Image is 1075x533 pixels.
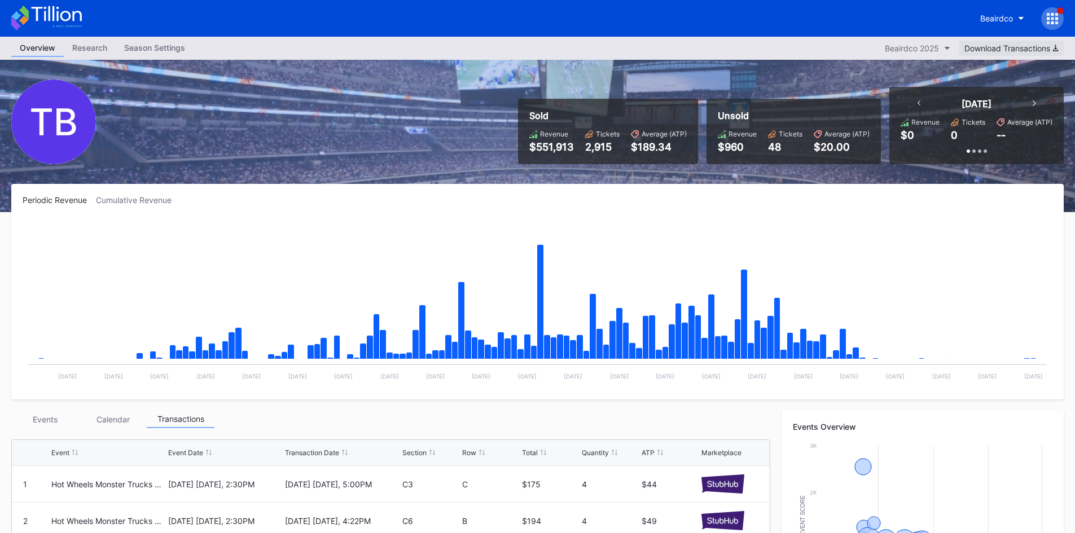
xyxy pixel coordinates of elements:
text: [DATE] [564,373,582,380]
text: [DATE] [702,373,721,380]
div: [DATE] [962,98,991,109]
text: 3k [810,442,817,449]
div: $20.00 [814,141,870,153]
div: $175 [522,479,579,489]
div: C6 [402,516,459,526]
div: Beairdco [980,14,1013,23]
text: [DATE] [150,373,169,380]
div: -- [997,129,1006,141]
text: [DATE] [426,373,445,380]
div: Row [462,448,476,457]
div: Hot Wheels Monster Trucks Live Glow-N-Fire [51,479,165,489]
text: [DATE] [518,373,537,380]
div: 48 [768,141,802,153]
text: [DATE] [58,373,77,380]
div: Events Overview [793,422,1052,431]
div: $0 [901,129,914,141]
div: 4 [582,516,639,526]
button: Beairdco [972,8,1033,29]
div: Average (ATP) [642,130,687,138]
div: Season Settings [116,39,194,56]
text: [DATE] [748,373,766,380]
div: [DATE] [DATE], 2:30PM [168,516,282,526]
div: Revenue [540,130,568,138]
text: [DATE] [794,373,813,380]
div: Hot Wheels Monster Trucks Live Glow-N-Fire [51,516,165,526]
div: Cumulative Revenue [96,195,181,205]
a: Season Settings [116,39,194,57]
div: 2 [23,516,28,526]
div: $960 [718,141,757,153]
div: Unsold [718,110,870,121]
svg: Chart title [23,219,1052,388]
div: Research [64,39,116,56]
div: Average (ATP) [1007,118,1052,126]
div: Quantity [582,448,609,457]
div: Marketplace [701,448,741,457]
a: Research [64,39,116,57]
div: C3 [402,479,459,489]
div: Transaction Date [285,448,339,457]
div: Calendar [79,411,147,428]
div: Total [522,448,538,457]
div: Beairdco 2025 [885,43,939,53]
div: $189.34 [631,141,687,153]
text: [DATE] [288,373,307,380]
div: Periodic Revenue [23,195,96,205]
div: B [462,516,519,526]
img: stubHub.svg [701,511,744,530]
div: 1 [23,479,27,489]
text: [DATE] [1024,373,1043,380]
text: [DATE] [196,373,215,380]
text: 2k [810,489,817,496]
text: [DATE] [656,373,674,380]
text: [DATE] [840,373,858,380]
div: Revenue [911,118,940,126]
div: Tickets [596,130,620,138]
div: Tickets [962,118,985,126]
div: ATP [642,448,655,457]
div: [DATE] [DATE], 2:30PM [168,479,282,489]
div: $44 [642,479,699,489]
text: [DATE] [978,373,997,380]
div: Download Transactions [964,43,1058,53]
text: [DATE] [104,373,123,380]
text: [DATE] [886,373,905,380]
div: $194 [522,516,579,526]
div: 2,915 [585,141,620,153]
div: Transactions [147,411,214,428]
div: 4 [582,479,639,489]
button: Beairdco 2025 [879,41,956,56]
div: Sold [529,110,687,121]
text: [DATE] [472,373,490,380]
text: [DATE] [334,373,353,380]
img: stubHub.svg [701,474,744,494]
div: Event [51,448,69,457]
text: [DATE] [380,373,399,380]
div: Tickets [779,130,802,138]
div: Event Date [168,448,203,457]
div: 0 [951,129,958,141]
a: Overview [11,39,64,57]
button: Download Transactions [959,41,1064,56]
text: [DATE] [932,373,951,380]
div: C [462,479,519,489]
div: [DATE] [DATE], 5:00PM [285,479,399,489]
div: $49 [642,516,699,526]
div: $551,913 [529,141,574,153]
div: [DATE] [DATE], 4:22PM [285,516,399,526]
img: Beairdco.png [11,80,96,164]
div: Section [402,448,427,457]
div: Revenue [729,130,757,138]
div: Events [11,411,79,428]
text: [DATE] [610,373,629,380]
div: Average (ATP) [824,130,870,138]
text: [DATE] [242,373,261,380]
